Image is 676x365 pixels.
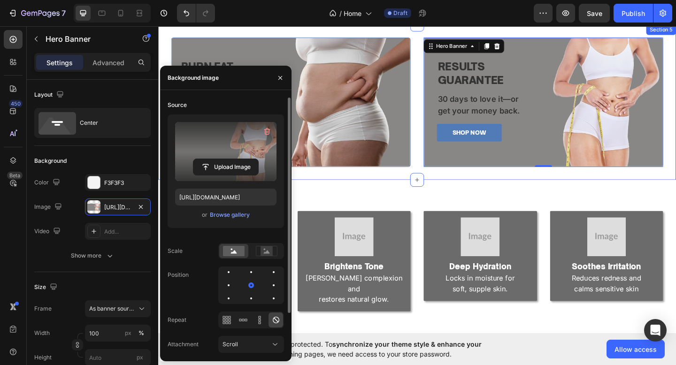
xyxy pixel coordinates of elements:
h2: Brightens Tone [154,257,273,269]
div: Center [80,112,137,134]
div: Open Intercom Messenger [644,319,667,342]
div: 450 [9,100,23,107]
div: Show more [71,251,115,260]
div: Position [168,271,189,279]
button: 7 [4,4,70,23]
label: Height [34,353,52,362]
span: Home [344,8,361,18]
h2: Deep Hydration [291,257,410,269]
div: Background image [168,74,219,82]
p: calms sensitive skin [430,281,546,293]
p: Locks in moisture for [292,270,409,281]
div: px [125,329,131,337]
p: 30 days to love it—or [304,75,420,87]
div: Attachment [168,340,199,349]
span: or [202,209,207,221]
label: Frame [34,304,52,313]
p: 7 [61,8,66,19]
span: Draft [393,9,407,17]
h2: Soothes Irritation [429,257,547,269]
h2: RESULTS GUARANTEE [303,38,421,68]
div: Background [34,157,67,165]
p: Hero Banner [46,33,125,45]
div: Image [34,201,64,213]
div: [URL][DOMAIN_NAME] [104,203,131,212]
button: As banner source [85,300,151,317]
p: Settings [46,58,73,68]
p: Advanced [92,58,124,68]
div: Layout [34,89,66,101]
div: Undo/Redo [177,4,215,23]
div: Browse gallery [210,211,250,219]
input: px% [85,325,151,342]
span: Your page is password protected. To when designing pages, we need access to your store password. [218,339,518,359]
button: Browse gallery [209,210,250,220]
label: Width [34,329,50,337]
p: Turmeric-powered care for clear, radiant skin. [17,270,134,293]
img: 500x500 [54,210,97,252]
button: Save [579,4,610,23]
div: Color [34,176,62,189]
iframe: Design area [158,25,676,334]
button: Show more [34,247,151,264]
span: Scroll [223,341,238,348]
button: Upload Image [193,159,259,175]
div: % [138,329,144,337]
div: Background Image [289,15,549,154]
div: Publish [622,8,645,18]
p: soft, supple skin. [292,281,409,293]
div: Add... [104,228,148,236]
div: Video [34,225,62,238]
span: / [339,8,342,18]
img: 500x500 [329,210,371,252]
h2: Fades Dark Spots [16,257,135,269]
img: 500x500 [467,210,509,252]
button: Allow access [607,340,665,358]
span: px [137,354,143,361]
div: Scale [168,247,183,255]
p: get your money back. [304,87,420,100]
span: As banner source [89,304,135,313]
input: https://example.com/image.jpg [175,189,277,205]
span: Save [587,9,602,17]
img: 500x500 [192,210,234,252]
div: Hero Banner [300,19,338,28]
div: Repeat [168,316,186,324]
div: Size [34,281,59,294]
p: restores natural glow. [155,293,272,304]
button: px [136,327,147,339]
div: Beta [7,172,23,179]
button: % [123,327,134,339]
button: Publish [614,4,653,23]
p: SHOP NOW [320,114,357,122]
div: F3F3F3 [104,179,148,187]
button: Scroll [218,336,284,353]
div: Section 5 [533,1,561,10]
span: Allow access [615,344,657,354]
p: [PERSON_NAME] complexion and [155,270,272,293]
span: synchronize your theme style & enhance your experience [218,340,482,358]
p: Reduces redness and [430,270,546,281]
div: Source [168,101,187,109]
